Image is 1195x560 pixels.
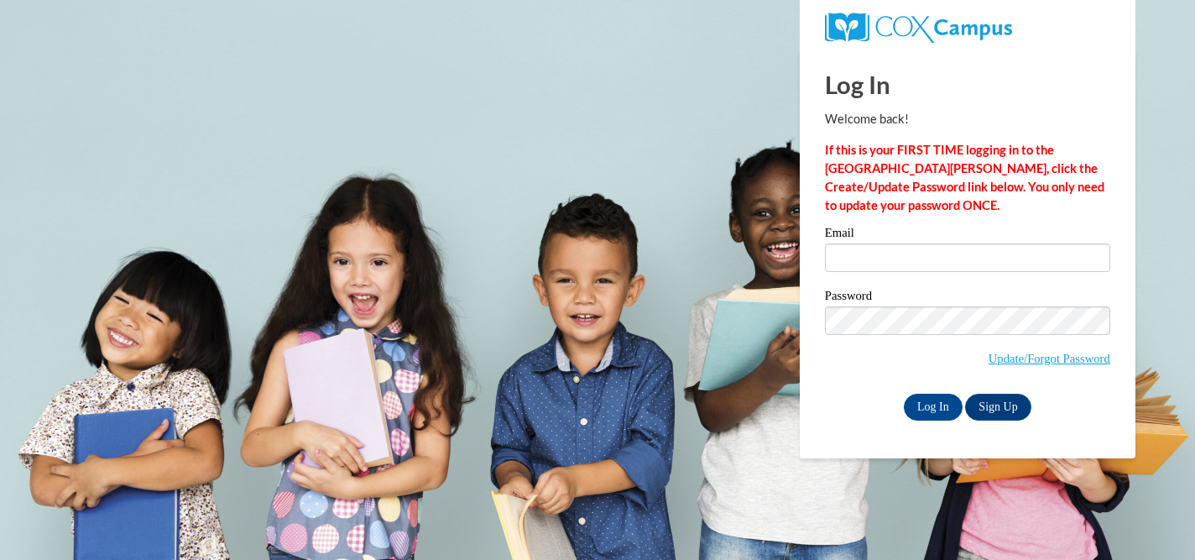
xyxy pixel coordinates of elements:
label: Password [825,290,1110,306]
img: COX Campus [825,13,1012,43]
a: Sign Up [965,394,1031,421]
a: Update/Forgot Password [989,352,1110,365]
label: Email [825,227,1110,243]
a: COX Campus [825,19,1012,34]
h1: Log In [825,67,1110,102]
p: Welcome back! [825,110,1110,128]
input: Log In [904,394,963,421]
strong: If this is your FIRST TIME logging in to the [GEOGRAPHIC_DATA][PERSON_NAME], click the Create/Upd... [825,143,1104,212]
